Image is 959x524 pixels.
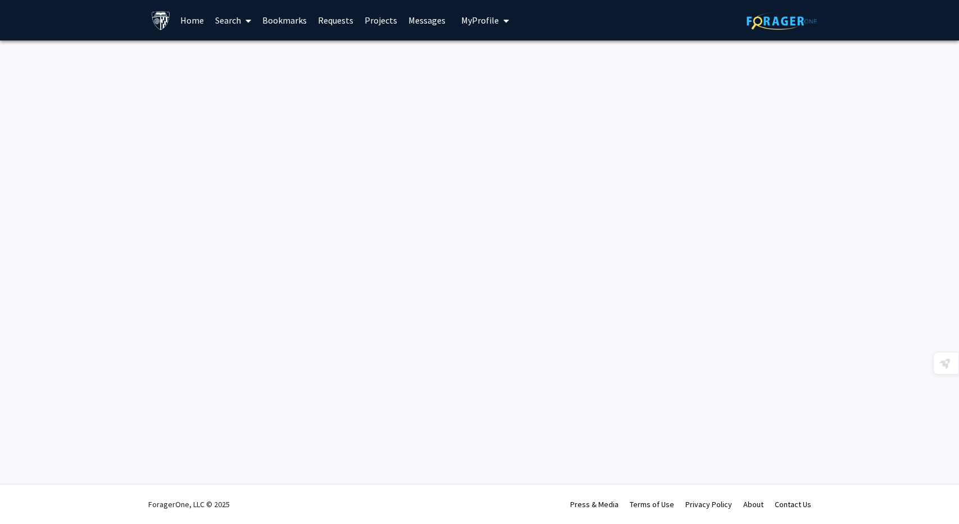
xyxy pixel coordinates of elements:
[570,499,619,509] a: Press & Media
[630,499,674,509] a: Terms of Use
[403,1,451,40] a: Messages
[743,499,763,509] a: About
[911,473,951,516] iframe: Chat
[359,1,403,40] a: Projects
[257,1,312,40] a: Bookmarks
[312,1,359,40] a: Requests
[775,499,811,509] a: Contact Us
[210,1,257,40] a: Search
[685,499,732,509] a: Privacy Policy
[151,11,171,30] img: Johns Hopkins University Logo
[175,1,210,40] a: Home
[461,15,499,26] span: My Profile
[148,485,230,524] div: ForagerOne, LLC © 2025
[747,12,817,30] img: ForagerOne Logo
